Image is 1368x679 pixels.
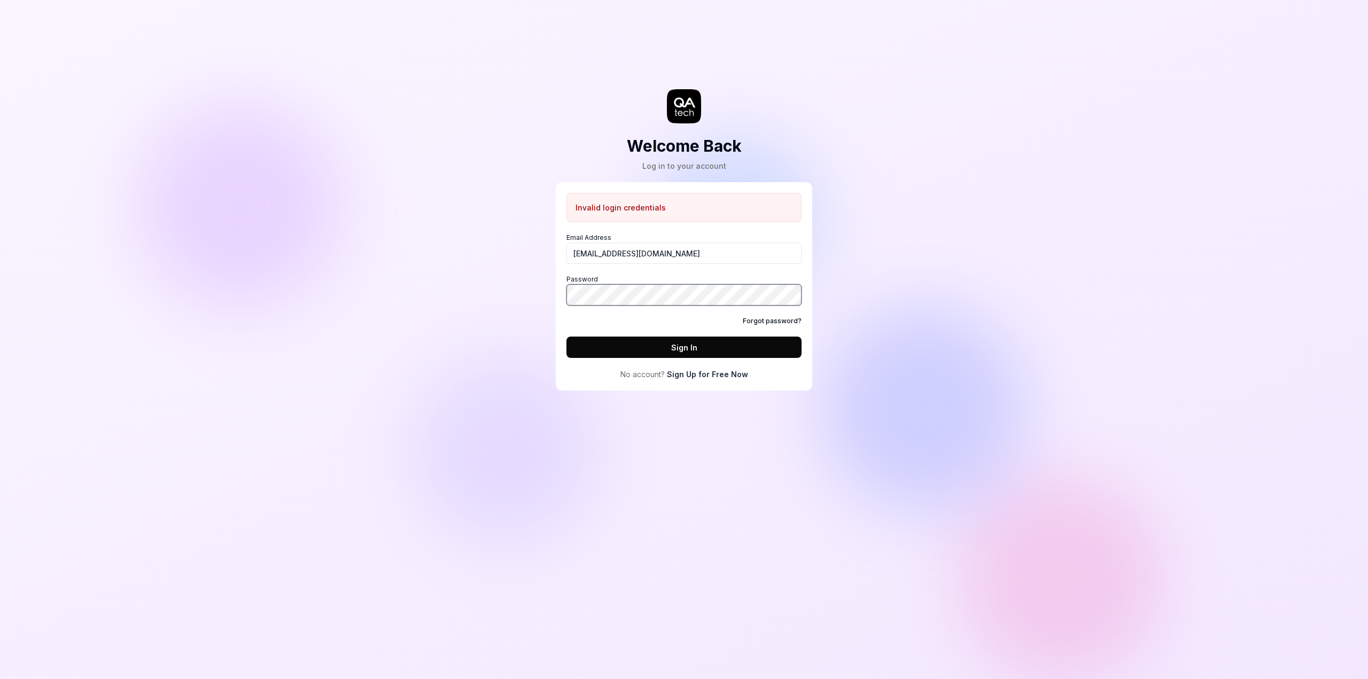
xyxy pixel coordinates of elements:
a: Forgot password? [743,316,802,326]
a: Sign Up for Free Now [667,369,748,380]
input: Password [566,284,802,306]
div: Log in to your account [627,160,742,171]
button: Sign In [566,337,802,358]
h2: Welcome Back [627,134,742,158]
span: No account? [620,369,665,380]
p: Invalid login credentials [576,202,666,213]
label: Email Address [566,233,802,264]
label: Password [566,275,802,306]
input: Email Address [566,243,802,264]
